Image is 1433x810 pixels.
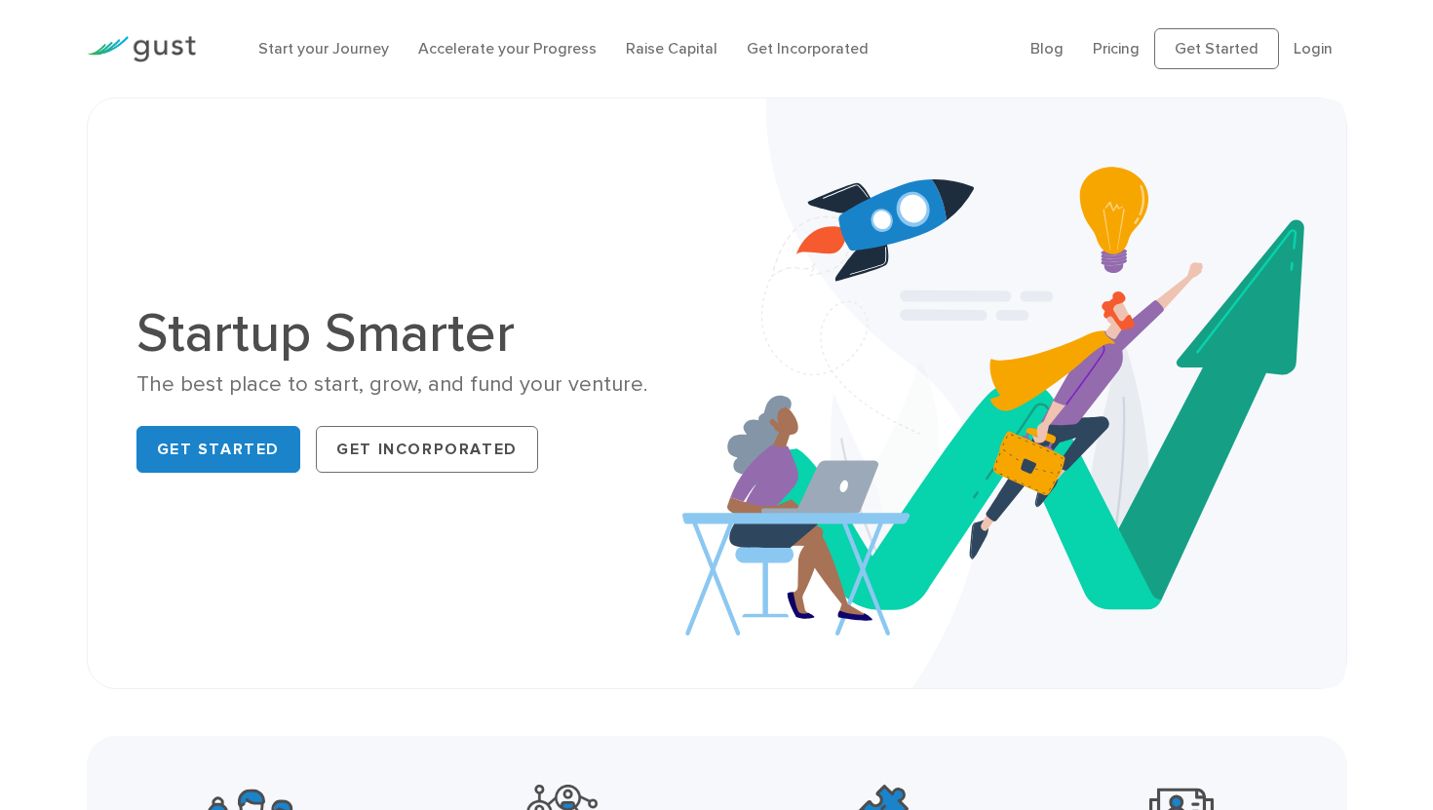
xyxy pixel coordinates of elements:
[1154,28,1279,69] a: Get Started
[258,39,389,58] a: Start your Journey
[136,306,703,361] h1: Startup Smarter
[1093,39,1140,58] a: Pricing
[316,426,538,473] a: Get Incorporated
[626,39,717,58] a: Raise Capital
[682,98,1346,688] img: Startup Smarter Hero
[418,39,597,58] a: Accelerate your Progress
[87,36,196,62] img: Gust Logo
[1030,39,1064,58] a: Blog
[136,426,301,473] a: Get Started
[136,370,703,399] div: The best place to start, grow, and fund your venture.
[747,39,869,58] a: Get Incorporated
[1294,39,1333,58] a: Login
